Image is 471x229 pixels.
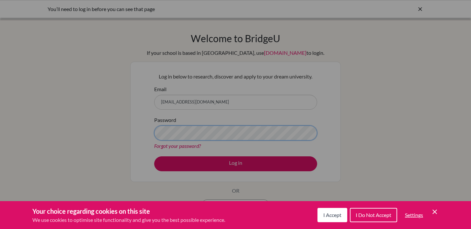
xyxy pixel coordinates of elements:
[400,209,428,222] button: Settings
[356,212,391,218] span: I Do Not Accept
[405,212,423,218] span: Settings
[32,216,225,224] p: We use cookies to optimise site functionality and give you the best possible experience.
[350,208,397,222] button: I Do Not Accept
[317,208,347,222] button: I Accept
[32,206,225,216] h3: Your choice regarding cookies on this site
[431,208,439,216] button: Save and close
[323,212,341,218] span: I Accept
